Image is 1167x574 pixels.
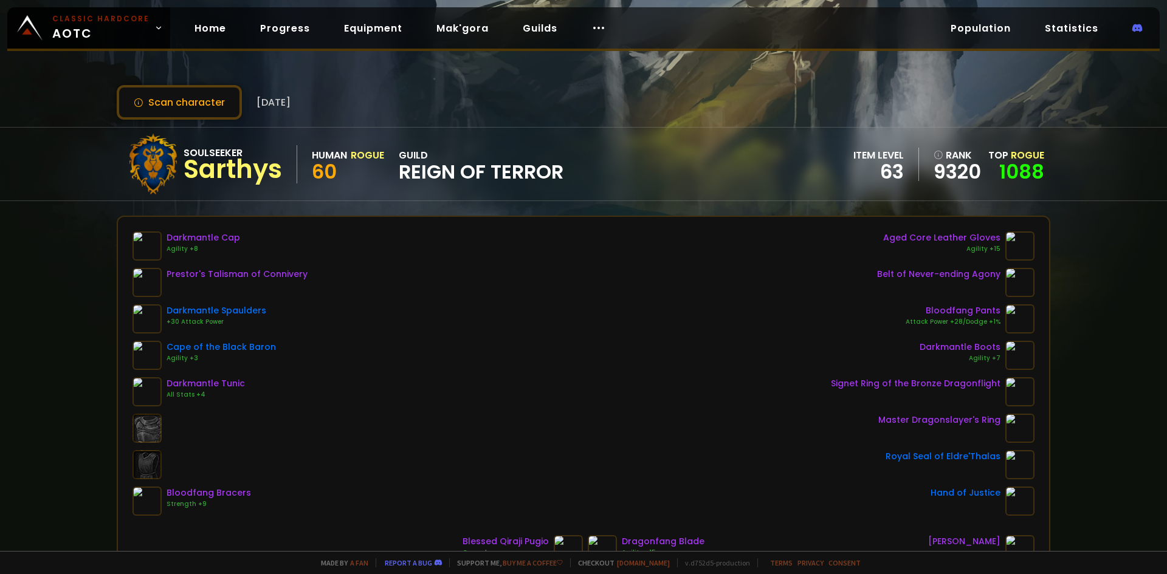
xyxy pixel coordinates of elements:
[1005,231,1034,261] img: item-18823
[928,535,1000,548] div: [PERSON_NAME]
[828,558,861,567] a: Consent
[677,558,750,567] span: v. d752d5 - production
[877,268,1000,281] div: Belt of Never-ending Agony
[1011,148,1044,162] span: Rogue
[920,354,1000,363] div: Agility +7
[167,377,245,390] div: Darkmantle Tunic
[351,148,384,163] div: Rogue
[184,160,282,179] div: Sarthys
[920,341,1000,354] div: Darkmantle Boots
[133,231,162,261] img: item-22005
[167,341,276,354] div: Cape of the Black Baron
[399,148,563,181] div: guild
[831,377,1000,390] div: Signet Ring of the Bronze Dragonflight
[117,85,242,120] button: Scan character
[513,16,567,41] a: Guilds
[167,487,251,499] div: Bloodfang Bracers
[941,16,1021,41] a: Population
[1035,16,1108,41] a: Statistics
[1005,414,1034,443] img: item-19384
[167,231,240,244] div: Darkmantle Cap
[167,354,276,363] div: Agility +3
[1005,268,1034,297] img: item-21586
[1005,450,1034,479] img: item-18465
[1005,377,1034,406] img: item-21204
[878,414,1000,426] div: Master Dragonslayer's Ring
[1005,341,1034,370] img: item-22003
[350,558,368,567] a: a fan
[167,268,308,281] div: Prestor's Talisman of Connivery
[999,158,1044,185] a: 1088
[167,390,245,400] div: All Stats +4
[886,450,1000,463] div: Royal Seal of Eldre'Thalas
[853,148,904,163] div: item level
[133,341,162,370] img: item-13340
[622,548,704,558] div: Agility +15
[988,148,1044,163] div: Top
[256,95,291,110] span: [DATE]
[906,304,1000,317] div: Bloodfang Pants
[554,535,583,564] img: item-21244
[1005,304,1034,333] img: item-16909
[934,148,981,163] div: rank
[934,163,981,181] a: 9320
[185,16,236,41] a: Home
[770,558,793,567] a: Terms
[853,163,904,181] div: 63
[588,535,617,564] img: item-19346
[427,16,498,41] a: Mak'gora
[503,558,563,567] a: Buy me a coffee
[52,13,150,43] span: AOTC
[622,535,704,548] div: Dragonfang Blade
[617,558,670,567] a: [DOMAIN_NAME]
[250,16,320,41] a: Progress
[7,7,170,49] a: Classic HardcoreAOTC
[883,244,1000,254] div: Agility +15
[385,558,432,567] a: Report a bug
[1005,535,1034,564] img: item-17069
[883,231,1000,244] div: Aged Core Leather Gloves
[797,558,824,567] a: Privacy
[133,377,162,406] img: item-22009
[167,317,266,327] div: +30 Attack Power
[449,558,563,567] span: Support me,
[184,145,282,160] div: Soulseeker
[133,487,162,516] img: item-16911
[1005,487,1034,516] img: item-11815
[334,16,412,41] a: Equipment
[570,558,670,567] span: Checkout
[52,13,150,24] small: Classic Hardcore
[312,148,347,163] div: Human
[399,163,563,181] span: Reign of Terror
[167,499,251,509] div: Strength +9
[312,158,337,185] span: 60
[314,558,368,567] span: Made by
[133,304,162,333] img: item-22008
[463,548,549,558] div: Crusader
[167,304,266,317] div: Darkmantle Spaulders
[133,268,162,297] img: item-19377
[931,487,1000,499] div: Hand of Justice
[906,317,1000,327] div: Attack Power +28/Dodge +1%
[463,535,549,548] div: Blessed Qiraji Pugio
[167,244,240,254] div: Agility +8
